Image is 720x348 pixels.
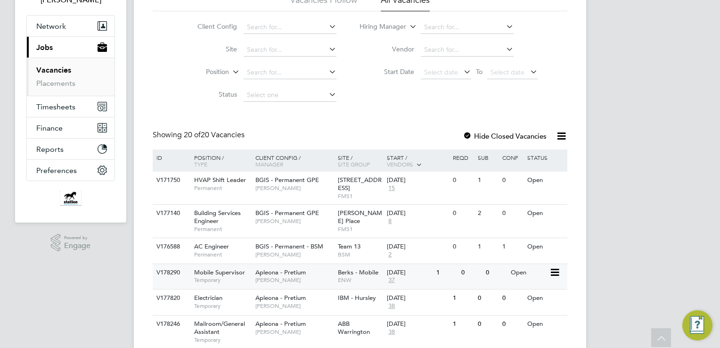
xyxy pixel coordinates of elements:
[338,276,383,284] span: ENW
[335,149,385,172] div: Site /
[183,22,237,31] label: Client Config
[154,290,187,307] div: V177820
[36,79,75,88] a: Placements
[183,90,237,99] label: Status
[64,242,90,250] span: Engage
[450,149,475,166] div: Reqd
[450,205,475,222] div: 0
[338,268,378,276] span: Berks - Mobile
[475,290,500,307] div: 0
[387,302,396,310] span: 38
[338,242,360,250] span: Team 13
[338,294,376,302] span: IBM - Hursley
[27,58,115,96] div: Jobs
[387,328,396,336] span: 38
[475,172,500,189] div: 1
[154,264,187,282] div: V178290
[255,294,306,302] span: Apleona - Pretium
[154,149,187,166] div: ID
[508,264,549,282] div: Open
[194,268,245,276] span: Mobile Supervisor
[36,102,75,111] span: Timesheets
[450,290,475,307] div: 1
[255,302,333,310] span: [PERSON_NAME]
[434,264,458,282] div: 1
[187,149,253,172] div: Position /
[194,276,251,284] span: Temporary
[36,66,71,75] a: Vacancies
[338,160,370,168] span: Site Group
[194,225,251,233] span: Permanent
[387,276,396,284] span: 37
[338,225,383,233] span: FMS1
[253,149,335,172] div: Client Config /
[194,176,246,184] span: HVAP Shift Leader
[387,294,448,302] div: [DATE]
[194,209,241,225] span: Building Services Engineer
[450,172,475,189] div: 0
[475,238,500,256] div: 1
[244,43,336,57] input: Search for...
[194,184,251,192] span: Permanent
[36,22,66,31] span: Network
[525,149,566,166] div: Status
[184,130,245,140] span: 20 Vacancies
[255,268,306,276] span: Apleona - Pretium
[360,67,414,76] label: Start Date
[183,45,237,53] label: Site
[450,238,475,256] div: 0
[500,205,524,222] div: 0
[387,184,396,192] span: 15
[255,251,333,258] span: [PERSON_NAME]
[387,243,448,251] div: [DATE]
[255,276,333,284] span: [PERSON_NAME]
[525,172,566,189] div: Open
[194,294,222,302] span: Electrician
[483,264,508,282] div: 0
[500,172,524,189] div: 0
[244,89,336,102] input: Select one
[154,172,187,189] div: V171750
[244,66,336,79] input: Search for...
[387,160,413,168] span: Vendors
[51,234,91,252] a: Powered byEngage
[360,45,414,53] label: Vendor
[255,217,333,225] span: [PERSON_NAME]
[500,290,524,307] div: 0
[153,130,246,140] div: Showing
[387,251,393,259] span: 2
[194,251,251,258] span: Permanent
[154,238,187,256] div: V176588
[255,160,283,168] span: Manager
[255,209,319,217] span: BGIS - Permanent GPE
[27,16,115,36] button: Network
[491,68,524,76] span: Select date
[525,315,566,333] div: Open
[60,191,82,206] img: stallionrecruitment-logo-retina.png
[154,315,187,333] div: V178246
[459,264,483,282] div: 0
[387,209,448,217] div: [DATE]
[475,205,500,222] div: 2
[385,149,450,173] div: Start /
[338,320,370,336] span: ABB Warrington
[27,139,115,159] button: Reports
[500,149,524,166] div: Conf
[352,22,406,32] label: Hiring Manager
[525,205,566,222] div: Open
[421,21,514,34] input: Search for...
[463,132,547,141] label: Hide Closed Vacancies
[338,192,383,200] span: FMS1
[387,269,432,277] div: [DATE]
[255,320,306,328] span: Apleona - Pretium
[525,238,566,256] div: Open
[500,238,524,256] div: 1
[387,320,448,328] div: [DATE]
[194,320,245,336] span: Mailroom/General Assistant
[682,310,712,340] button: Engage Resource Center
[255,242,323,250] span: BGIS - Permanent - BSM
[421,43,514,57] input: Search for...
[255,176,319,184] span: BGIS - Permanent GPE
[194,336,251,344] span: Temporary
[424,68,458,76] span: Select date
